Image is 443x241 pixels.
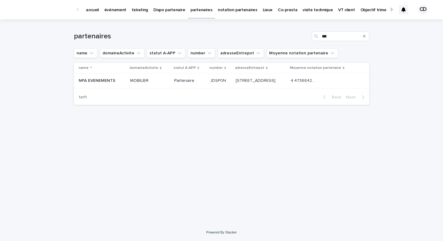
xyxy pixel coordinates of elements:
p: Moyenne notation partenaire [290,65,341,71]
p: 1 of 1 [74,90,92,105]
p: Partenaire [174,78,205,83]
p: adresseEntrepot [235,65,264,71]
button: adresseEntrepot [218,48,264,58]
h1: partenaires [74,32,309,41]
button: number [188,48,215,58]
img: Ls34BcGeRexTGTNfXpUC [12,4,71,16]
a: Powered By Stacker [206,230,237,234]
input: Search [312,31,369,41]
p: NPA EVENEMENTS [79,77,117,83]
span: Next [346,95,359,99]
div: CD [418,5,428,14]
button: domaineActivite [100,48,144,58]
button: Back [318,95,344,100]
button: statut A-APP [147,48,185,58]
button: name [74,48,97,58]
p: number [209,65,223,71]
p: JDSP0N [210,77,227,83]
span: Back [328,95,341,99]
p: MOBILIER [130,78,169,83]
button: Next [344,95,369,100]
p: statut A-APP [174,65,196,71]
button: Moyenne notation partenaire [266,48,338,58]
p: 4.473684210526316 [291,77,317,83]
p: domaineActivite [130,65,158,71]
p: name [79,65,89,71]
tr: NPA EVENEMENTSNPA EVENEMENTS MOBILIERPartenaireJDSP0NJDSP0N [STREET_ADDRESS][STREET_ADDRESS] 4.47... [74,73,369,88]
p: [STREET_ADDRESS] [236,77,277,83]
